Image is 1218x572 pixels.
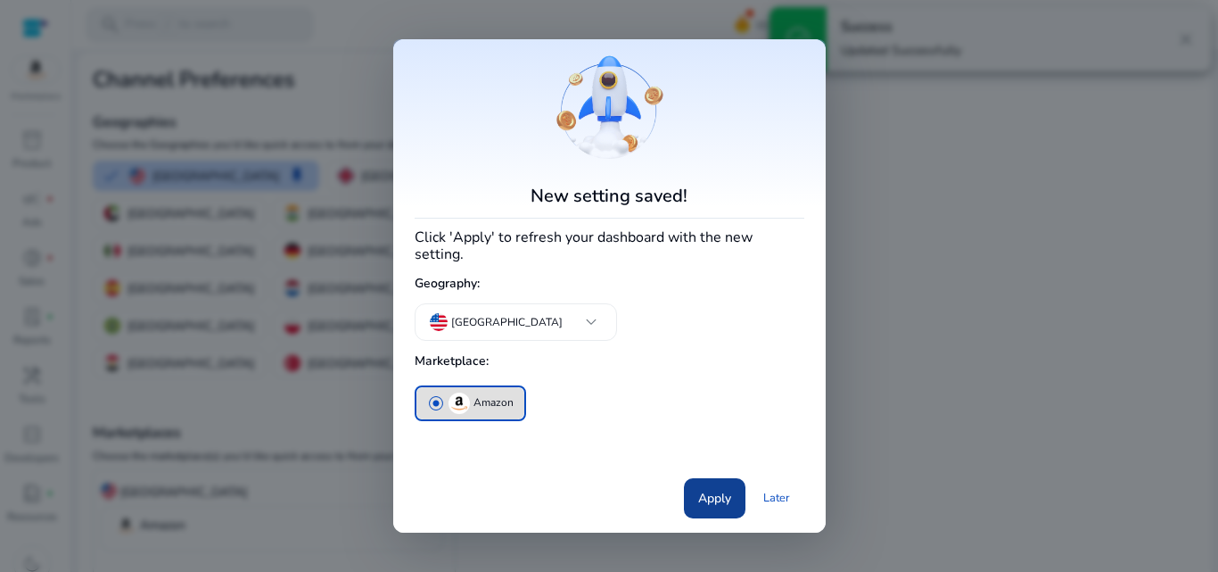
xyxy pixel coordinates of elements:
[698,489,731,508] span: Apply
[415,269,804,299] h5: Geography:
[449,393,470,414] img: amazon.svg
[451,314,563,330] p: [GEOGRAPHIC_DATA]
[580,311,602,333] span: keyboard_arrow_down
[749,482,804,514] a: Later
[684,478,745,518] button: Apply
[427,394,445,412] span: radio_button_checked
[430,313,448,331] img: us.svg
[415,347,804,377] h5: Marketplace:
[415,226,804,263] h4: Click 'Apply' to refresh your dashboard with the new setting.
[473,394,514,412] p: Amazon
